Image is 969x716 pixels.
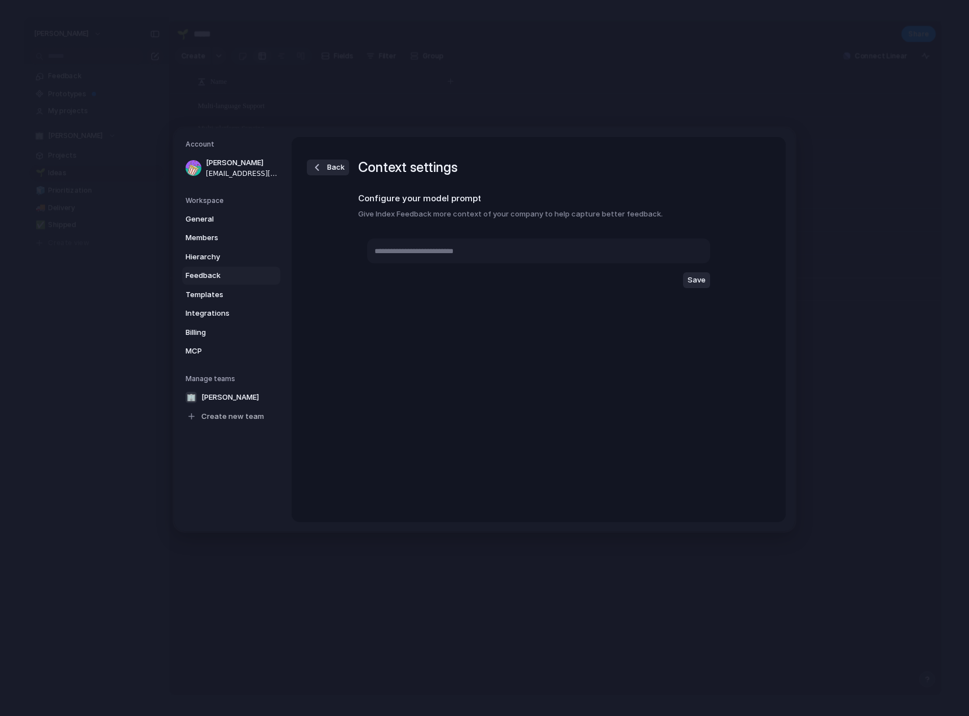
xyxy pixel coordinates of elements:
[186,346,258,357] span: MCP
[182,304,280,322] a: Integrations
[206,168,278,178] span: [EMAIL_ADDRESS][DOMAIN_NAME]
[182,154,280,182] a: [PERSON_NAME][EMAIL_ADDRESS][DOMAIN_NAME]
[186,308,258,319] span: Integrations
[186,139,280,149] h5: Account
[182,388,280,406] a: 🏢[PERSON_NAME]
[683,272,710,288] button: Save
[182,323,280,341] a: Billing
[307,160,349,175] button: Back
[186,251,258,262] span: Hierarchy
[182,342,280,360] a: MCP
[186,289,258,300] span: Templates
[182,210,280,228] a: General
[688,275,706,286] span: Save
[182,247,280,266] a: Hierarchy
[182,229,280,247] a: Members
[186,270,258,281] span: Feedback
[186,195,280,205] h5: Workspace
[186,213,258,224] span: General
[182,285,280,303] a: Templates
[201,410,264,422] span: Create new team
[358,208,719,219] h3: Give Index Feedback more context of your company to help capture better feedback.
[186,326,258,338] span: Billing
[201,391,259,403] span: [PERSON_NAME]
[327,162,345,173] span: Back
[206,157,278,169] span: [PERSON_NAME]
[182,267,280,285] a: Feedback
[358,157,457,178] h1: Context settings
[186,232,258,244] span: Members
[358,192,719,205] h2: Configure your model prompt
[186,391,197,403] div: 🏢
[182,407,280,425] a: Create new team
[186,373,280,383] h5: Manage teams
